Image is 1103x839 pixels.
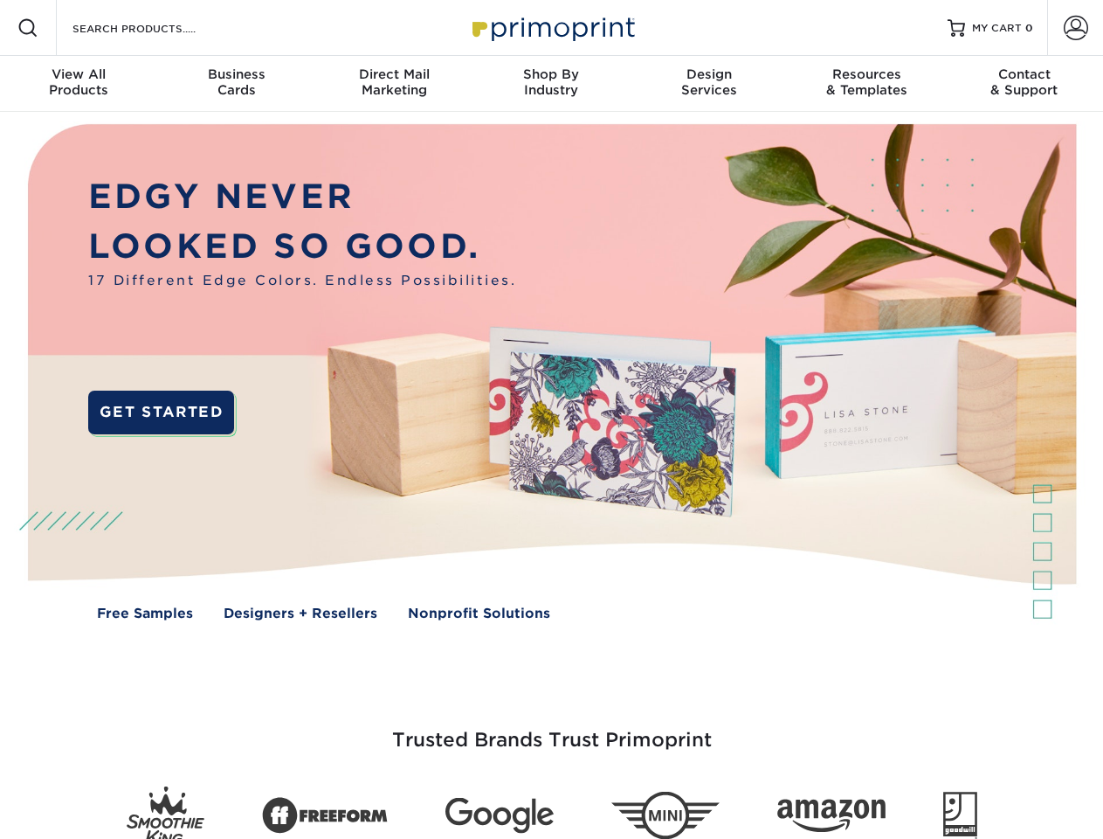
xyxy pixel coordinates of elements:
a: Contact& Support [946,56,1103,112]
h3: Trusted Brands Trust Primoprint [41,687,1063,773]
img: Goodwill [943,792,977,839]
span: Contact [946,66,1103,82]
input: SEARCH PRODUCTS..... [71,17,241,38]
div: Marketing [315,66,472,98]
a: GET STARTED [88,391,234,434]
div: & Support [946,66,1103,98]
div: & Templates [788,66,945,98]
div: Industry [472,66,630,98]
span: MY CART [972,21,1022,36]
a: Resources& Templates [788,56,945,112]
span: Business [157,66,314,82]
p: EDGY NEVER [88,172,516,222]
a: Free Samples [97,604,193,624]
img: Primoprint [465,9,639,46]
span: Design [631,66,788,82]
span: Direct Mail [315,66,472,82]
span: 0 [1025,22,1033,34]
a: Designers + Resellers [224,604,377,624]
span: Shop By [472,66,630,82]
div: Services [631,66,788,98]
div: Cards [157,66,314,98]
a: Nonprofit Solutions [408,604,550,624]
img: Amazon [777,800,886,833]
a: BusinessCards [157,56,314,112]
a: Direct MailMarketing [315,56,472,112]
img: Google [445,798,554,834]
a: DesignServices [631,56,788,112]
p: LOOKED SO GOOD. [88,222,516,272]
a: Shop ByIndustry [472,56,630,112]
span: Resources [788,66,945,82]
span: 17 Different Edge Colors. Endless Possibilities. [88,271,516,291]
